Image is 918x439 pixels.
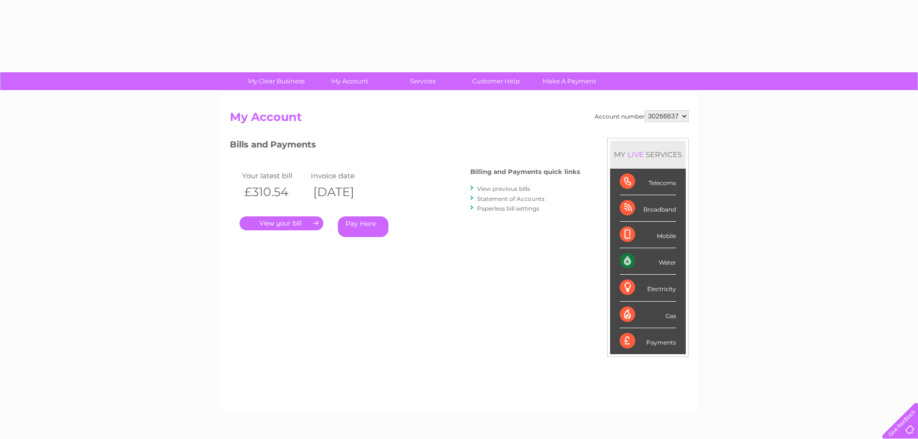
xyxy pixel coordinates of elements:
td: Your latest bill [239,169,309,182]
th: [DATE] [308,182,378,202]
h2: My Account [230,110,689,129]
h3: Bills and Payments [230,138,580,155]
a: Services [383,72,463,90]
div: Telecoms [620,169,676,195]
a: My Account [310,72,389,90]
a: Make A Payment [530,72,609,90]
div: Broadband [620,195,676,222]
a: Pay Here [338,216,388,237]
div: Account number [595,110,689,122]
div: Electricity [620,275,676,301]
div: Water [620,248,676,275]
div: LIVE [625,150,646,159]
h4: Billing and Payments quick links [470,168,580,175]
th: £310.54 [239,182,309,202]
div: MY SERVICES [610,141,686,168]
div: Payments [620,328,676,354]
a: Statement of Accounts [477,195,545,202]
a: Paperless bill settings [477,205,539,212]
div: Gas [620,302,676,328]
a: . [239,216,323,230]
td: Invoice date [308,169,378,182]
a: My Clear Business [237,72,316,90]
div: Mobile [620,222,676,248]
a: Customer Help [456,72,536,90]
a: View previous bills [477,185,530,192]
